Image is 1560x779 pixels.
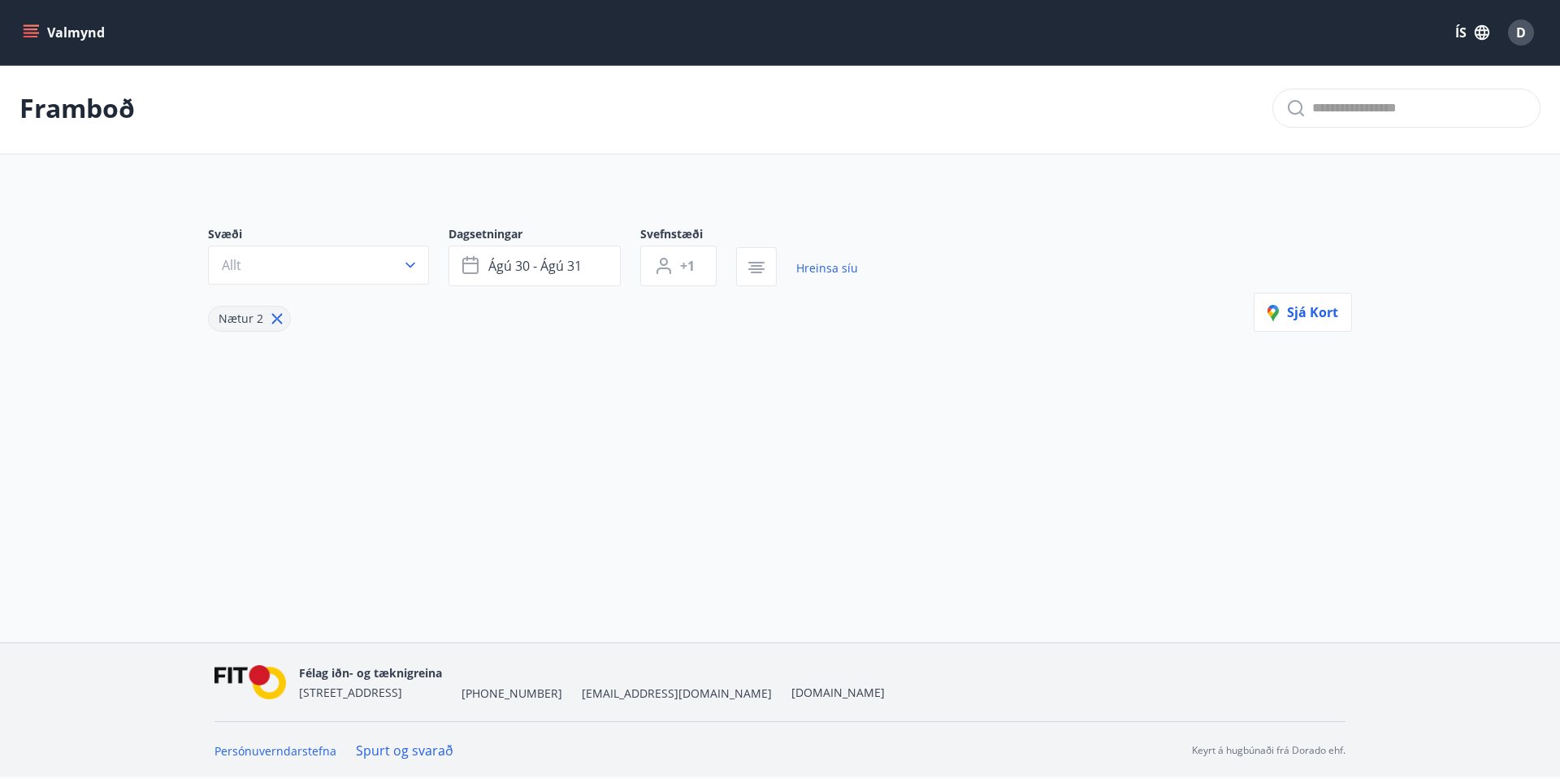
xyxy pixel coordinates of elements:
span: Allt [222,256,241,274]
span: [PHONE_NUMBER] [461,685,562,702]
span: Nætur 2 [219,311,263,326]
p: Keyrt á hugbúnaði frá Dorado ehf. [1192,743,1345,758]
span: [EMAIL_ADDRESS][DOMAIN_NAME] [582,685,772,702]
span: Dagsetningar [448,226,640,246]
button: Sjá kort [1254,293,1352,332]
button: ÍS [1446,18,1498,47]
a: [DOMAIN_NAME] [791,685,885,700]
span: [STREET_ADDRESS] [299,685,402,700]
span: Sjá kort [1267,303,1338,321]
p: Framboð [19,90,135,126]
span: D [1516,24,1526,41]
button: +1 [640,246,717,286]
span: Svefnstæði [640,226,736,246]
button: menu [19,18,111,47]
span: +1 [680,257,695,275]
button: ágú 30 - ágú 31 [448,246,621,286]
button: Allt [208,246,429,285]
a: Hreinsa síu [796,250,858,286]
span: Félag iðn- og tæknigreina [299,665,442,681]
span: Svæði [208,226,448,246]
img: FPQVkF9lTnNbbaRSFyT17YYeljoOGk5m51IhT0bO.png [214,665,286,700]
a: Spurt og svarað [356,742,453,759]
button: D [1501,13,1540,52]
a: Persónuverndarstefna [214,743,336,759]
span: ágú 30 - ágú 31 [488,257,582,275]
div: Nætur 2 [208,306,291,332]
